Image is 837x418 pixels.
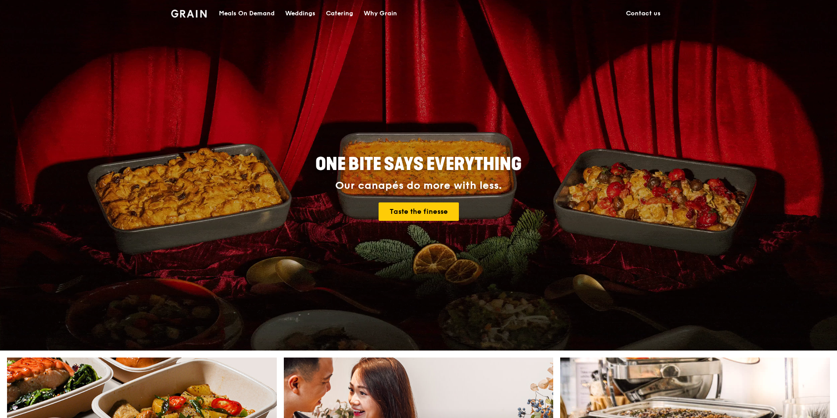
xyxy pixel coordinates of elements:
a: Taste the finesse [379,202,459,221]
span: ONE BITE SAYS EVERYTHING [315,154,522,175]
div: Meals On Demand [219,0,275,27]
a: Contact us [621,0,666,27]
a: Weddings [280,0,321,27]
div: Our canapés do more with less. [261,180,576,192]
div: Weddings [285,0,315,27]
a: Why Grain [358,0,402,27]
div: Catering [326,0,353,27]
a: Catering [321,0,358,27]
div: Why Grain [364,0,397,27]
img: Grain [171,10,207,18]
